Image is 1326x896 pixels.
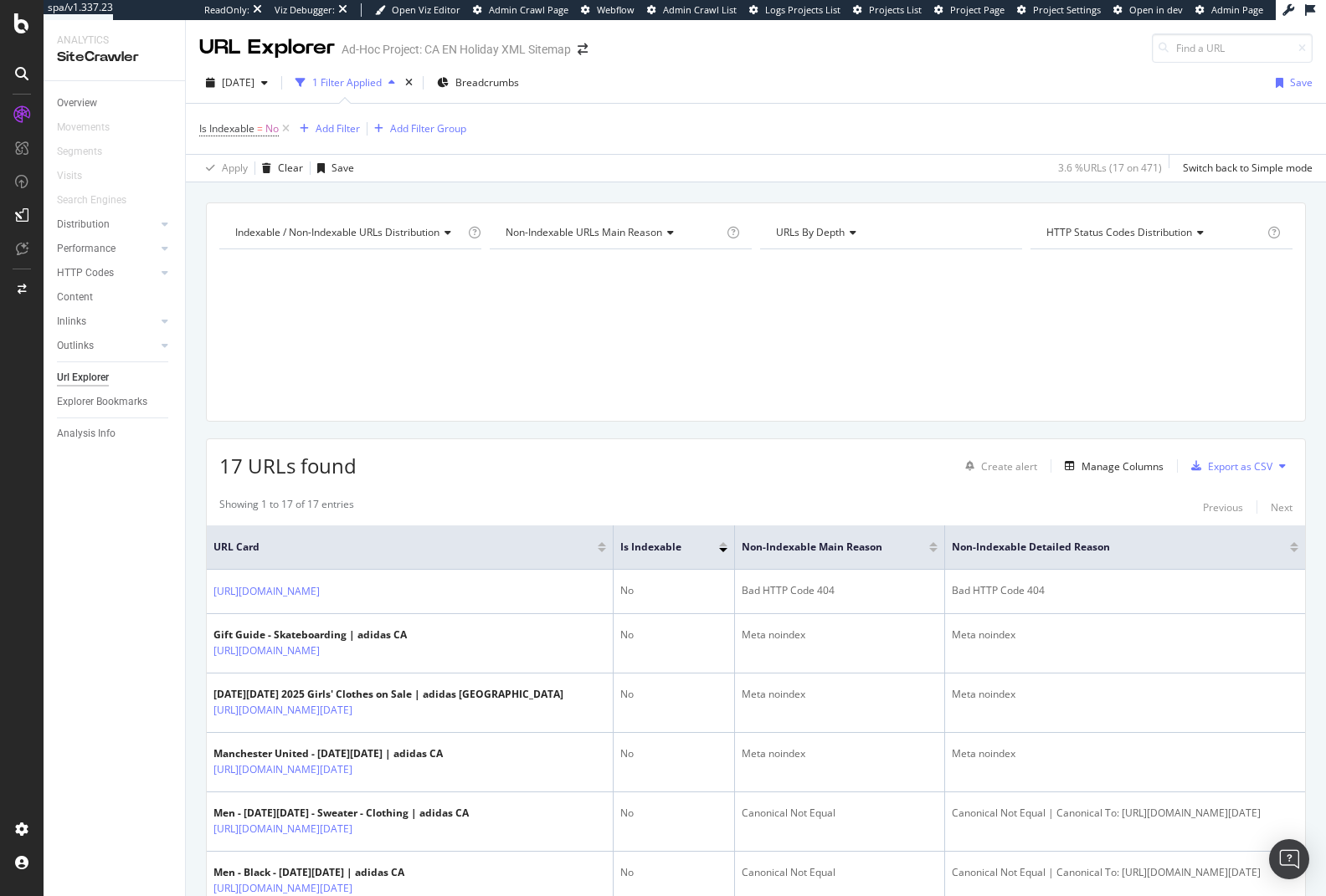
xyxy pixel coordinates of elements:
[776,225,845,239] span: URLs by Depth
[331,161,354,175] div: Save
[869,3,922,16] span: Projects List
[57,119,110,136] div: Movements
[1290,75,1313,90] div: Save
[219,497,354,517] div: Showing 1 to 17 of 17 entries
[473,3,568,17] a: Admin Crawl Page
[1113,3,1183,17] a: Open in dev
[952,540,1265,555] span: Non-Indexable Detailed Reason
[742,806,938,821] div: Canonical Not Equal
[278,161,303,175] div: Clear
[213,583,320,600] a: [URL][DOMAIN_NAME]
[742,540,904,555] span: Non-Indexable Main Reason
[1203,500,1243,515] div: Previous
[255,155,303,182] button: Clear
[620,865,727,880] div: No
[1203,497,1243,517] button: Previous
[289,69,402,96] button: 1 Filter Applied
[620,746,727,761] div: No
[213,761,352,778] a: [URL][DOMAIN_NAME][DATE]
[952,627,1298,643] div: Meta noindex
[57,95,97,112] div: Overview
[952,746,1298,761] div: Meta noindex
[1271,497,1293,517] button: Next
[367,119,466,139] button: Add Filter Group
[620,687,727,702] div: No
[342,41,571,58] div: Ad-Hoc Project: CA EN Holiday XML Sitemap
[1043,219,1264,246] h4: HTTP Status Codes Distribution
[257,121,263,136] span: =
[219,452,357,479] span: 17 URLs found
[1185,453,1272,479] button: Export as CSV
[265,117,279,141] span: No
[199,121,254,136] span: Is Indexable
[1058,456,1164,476] button: Manage Columns
[1046,225,1192,239] span: HTTP Status Codes Distribution
[57,425,116,443] div: Analysis Info
[199,69,275,96] button: [DATE]
[204,3,249,17] div: ReadOnly:
[663,3,737,16] span: Admin Crawl List
[390,121,466,136] div: Add Filter Group
[1269,69,1313,96] button: Save
[213,702,352,719] a: [URL][DOMAIN_NAME][DATE]
[57,192,126,209] div: Search Engines
[57,48,172,67] div: SiteCrawler
[57,143,102,161] div: Segments
[647,3,737,17] a: Admin Crawl List
[57,119,126,136] a: Movements
[506,225,662,239] span: Non-Indexable URLs Main Reason
[620,806,727,821] div: No
[950,3,1005,16] span: Project Page
[222,161,248,175] div: Apply
[952,583,1298,598] div: Bad HTTP Code 404
[312,75,382,90] div: 1 Filter Applied
[502,219,723,246] h4: Non-Indexable URLs Main Reason
[392,3,460,16] span: Open Viz Editor
[57,264,157,282] a: HTTP Codes
[57,167,82,185] div: Visits
[199,155,248,182] button: Apply
[57,289,93,306] div: Content
[620,540,694,555] span: Is Indexable
[489,3,568,16] span: Admin Crawl Page
[620,627,727,643] div: No
[742,865,938,880] div: Canonical Not Equal
[742,627,938,643] div: Meta noindex
[275,3,335,17] div: Viz Debugger:
[57,240,116,258] div: Performance
[57,369,109,387] div: Url Explorer
[853,3,922,17] a: Projects List
[213,687,563,702] div: [DATE][DATE] 2025 Girls' Clothes on Sale | adidas [GEOGRAPHIC_DATA]
[597,3,635,16] span: Webflow
[57,192,143,209] a: Search Engines
[1195,3,1263,17] a: Admin Page
[1033,3,1101,16] span: Project Settings
[981,459,1037,474] div: Create alert
[57,95,173,112] a: Overview
[57,289,173,306] a: Content
[375,3,460,17] a: Open Viz Editor
[749,3,840,17] a: Logs Projects List
[316,121,360,136] div: Add Filter
[952,806,1298,821] div: Canonical Not Equal | Canonical To: [URL][DOMAIN_NAME][DATE]
[578,44,588,55] div: arrow-right-arrow-left
[213,865,404,880] div: Men - Black - [DATE][DATE] | adidas CA
[934,3,1005,17] a: Project Page
[213,627,407,643] div: Gift Guide - Skateboarding | adidas CA
[213,821,352,837] a: [URL][DOMAIN_NAME][DATE]
[213,806,469,821] div: Men - [DATE][DATE] - Sweater - Clothing | adidas CA
[952,687,1298,702] div: Meta noindex
[455,75,519,90] span: Breadcrumbs
[57,216,110,233] div: Distribution
[742,583,938,598] div: Bad HTTP Code 404
[1183,161,1313,175] div: Switch back to Simple mode
[57,337,157,355] a: Outlinks
[57,33,172,48] div: Analytics
[1208,459,1272,474] div: Export as CSV
[952,865,1298,880] div: Canonical Not Equal | Canonical To: [URL][DOMAIN_NAME][DATE]
[581,3,635,17] a: Webflow
[57,393,173,411] a: Explorer Bookmarks
[293,119,360,139] button: Add Filter
[199,33,335,62] div: URL Explorer
[773,219,1007,246] h4: URLs by Depth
